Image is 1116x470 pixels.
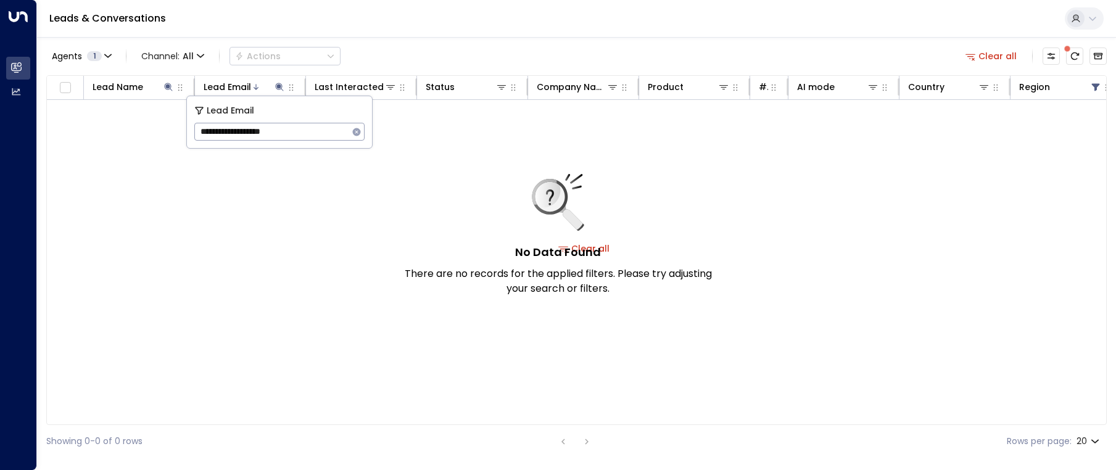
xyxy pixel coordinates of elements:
div: AI mode [797,80,879,94]
div: Company Name [537,80,619,94]
div: Lead Name [93,80,175,94]
div: Region [1019,80,1102,94]
div: # of people [759,80,781,94]
button: Channel:All [136,47,209,65]
div: Company Name [537,80,606,94]
span: Toggle select all [57,80,73,96]
nav: pagination navigation [555,434,595,449]
span: Lead Email [207,104,254,118]
div: Lead Name [93,80,143,94]
div: # of people [759,80,769,94]
div: Last Interacted [315,80,397,94]
div: Product [648,80,730,94]
div: 20 [1077,432,1102,450]
button: Actions [229,47,341,65]
h5: No Data Found [515,244,601,260]
span: All [183,51,194,61]
button: Customize [1043,47,1060,65]
a: Leads & Conversations [49,11,166,25]
div: Showing 0-0 of 0 rows [46,435,143,448]
div: Lead Email [204,80,286,94]
button: Clear all [961,47,1022,65]
label: Rows per page: [1007,435,1072,448]
span: 1 [87,51,102,61]
span: Channel: [136,47,209,65]
div: Actions [235,51,281,62]
span: Agents [52,52,82,60]
div: Last Interacted [315,80,384,94]
div: Status [426,80,455,94]
div: Country [908,80,944,94]
div: Product [648,80,684,94]
div: Region [1019,80,1050,94]
p: There are no records for the applied filters. Please try adjusting your search or filters. [404,266,713,296]
div: Country [908,80,990,94]
div: AI mode [797,80,835,94]
button: Agents1 [46,47,116,65]
div: Status [426,80,508,94]
div: Button group with a nested menu [229,47,341,65]
span: There are new threads available. Refresh the grid to view the latest updates. [1066,47,1083,65]
div: Lead Email [204,80,251,94]
button: Archived Leads [1089,47,1107,65]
